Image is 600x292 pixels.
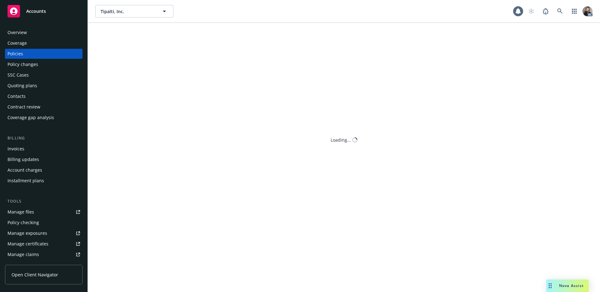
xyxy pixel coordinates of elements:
a: Policy changes [5,59,82,69]
a: Manage certificates [5,239,82,249]
a: Account charges [5,165,82,175]
div: Overview [7,28,27,38]
a: Quoting plans [5,81,82,91]
div: Coverage gap analysis [7,113,54,123]
a: Manage files [5,207,82,217]
button: Nova Assist [546,279,589,292]
div: Contacts [7,91,26,101]
div: Loading... [331,137,351,143]
div: Drag to move [546,279,554,292]
a: Policies [5,49,82,59]
img: photo [582,6,592,16]
div: Contract review [7,102,40,112]
div: Billing [5,135,82,141]
span: Open Client Navigator [12,271,58,278]
a: Manage exposures [5,228,82,238]
div: Invoices [7,144,24,154]
div: Policy changes [7,59,38,69]
a: Overview [5,28,82,38]
div: Account charges [7,165,42,175]
a: Contract review [5,102,82,112]
span: Nova Assist [559,283,584,288]
div: Tools [5,198,82,204]
div: Policies [7,49,23,59]
a: Switch app [568,5,581,18]
span: Accounts [26,9,46,14]
a: Coverage gap analysis [5,113,82,123]
a: Start snowing [525,5,537,18]
a: Contacts [5,91,82,101]
a: Policy checking [5,218,82,228]
div: Manage exposures [7,228,47,238]
div: Manage certificates [7,239,48,249]
a: Invoices [5,144,82,154]
a: Billing updates [5,154,82,164]
a: Accounts [5,3,82,20]
a: Coverage [5,38,82,48]
a: Installment plans [5,176,82,186]
div: Installment plans [7,176,44,186]
div: Coverage [7,38,27,48]
div: Manage claims [7,249,39,259]
div: Policy checking [7,218,39,228]
a: Report a Bug [539,5,552,18]
div: Billing updates [7,154,39,164]
div: SSC Cases [7,70,29,80]
a: SSC Cases [5,70,82,80]
a: Manage claims [5,249,82,259]
div: Manage files [7,207,34,217]
a: Search [554,5,566,18]
span: Tipalti, Inc. [101,8,155,15]
div: Quoting plans [7,81,37,91]
button: Tipalti, Inc. [95,5,173,18]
